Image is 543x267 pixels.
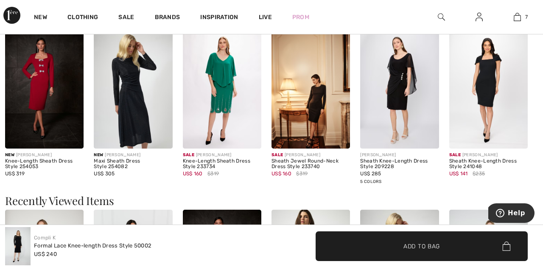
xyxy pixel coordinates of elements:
[5,195,538,206] h3: Recently Viewed Items
[271,152,350,158] div: [PERSON_NAME]
[155,14,180,22] a: Brands
[200,14,238,22] span: Inspiration
[449,158,528,170] div: Sheath Knee-Length Dress Style 241048
[271,158,350,170] div: Sheath Jewel Round-Neck Dress Style 233740
[360,179,381,184] span: 5 Colors
[403,242,440,250] span: Add to Bag
[3,7,20,24] img: 1ère Avenue
[183,31,261,149] img: Knee-Length Sheath Dress Style 233734
[5,171,25,177] span: US$ 319
[207,170,219,177] span: $319
[183,152,194,157] span: Sale
[5,152,14,157] span: New
[259,13,272,22] a: Live
[360,158,439,170] div: Sheath Knee-Length Dress Style 209228
[94,152,172,158] div: [PERSON_NAME]
[525,13,528,21] span: 7
[34,235,56,241] a: Compli K
[514,12,521,22] img: My Bag
[94,171,115,177] span: US$ 305
[183,171,203,177] span: US$ 160
[118,14,134,22] a: Sale
[5,158,84,170] div: Knee-Length Sheath Dress Style 254053
[183,152,261,158] div: [PERSON_NAME]
[449,31,528,149] img: Sheath Knee-Length Dress Style 241048
[34,14,47,22] a: New
[271,152,283,157] span: Sale
[5,31,84,149] img: Knee-Length Sheath Dress Style 254053
[449,171,468,177] span: US$ 141
[498,12,536,22] a: 7
[94,158,172,170] div: Maxi Sheath Dress Style 254082
[449,152,461,157] span: Sale
[5,152,84,158] div: [PERSON_NAME]
[469,12,490,22] a: Sign In
[316,231,528,261] button: Add to Bag
[360,171,381,177] span: US$ 285
[94,31,172,149] img: Maxi Sheath Dress Style 254082
[360,152,439,158] div: [PERSON_NAME]
[94,152,103,157] span: New
[67,14,98,22] a: Clothing
[34,251,57,257] span: US$ 240
[360,31,439,149] img: Sheath Knee-Length Dress Style 209228
[502,242,510,251] img: Bag.svg
[296,170,308,177] span: $319
[488,203,535,225] iframe: Opens a widget where you can find more information
[34,242,151,250] div: Formal Lace Knee-length Dress Style 50002
[449,152,528,158] div: [PERSON_NAME]
[183,158,261,170] div: Knee-Length Sheath Dress Style 233734
[438,12,445,22] img: search the website
[473,170,485,177] span: $235
[5,227,31,265] img: Formal Lace Knee-Length Dress Style 50002
[476,12,483,22] img: My Info
[271,31,350,149] img: Sheath Jewel Round-Neck Dress Style 233740
[271,171,291,177] span: US$ 160
[292,13,309,22] a: Prom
